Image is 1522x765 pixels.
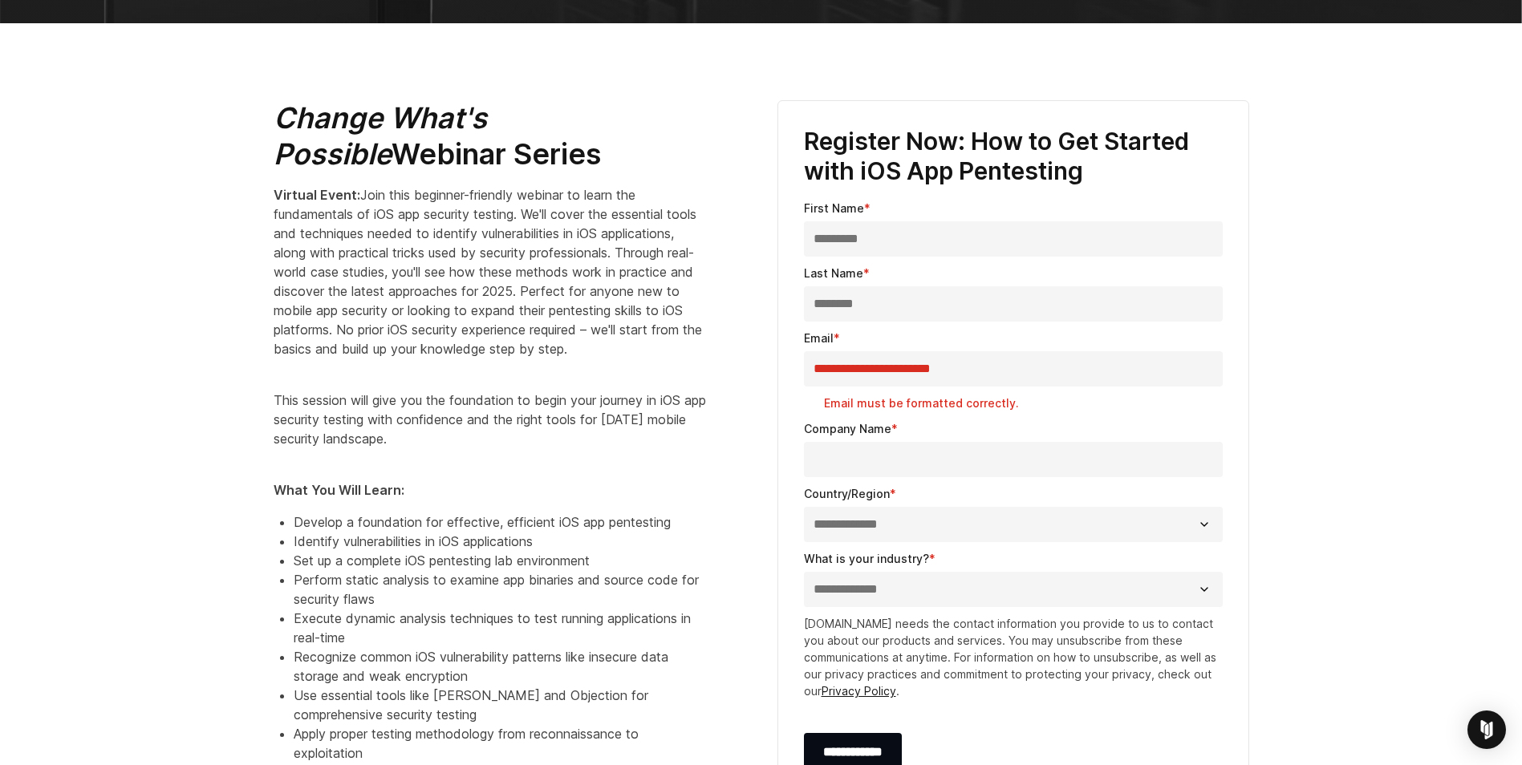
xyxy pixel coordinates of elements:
[804,552,929,565] span: What is your industry?
[294,512,707,532] li: Develop a foundation for effective, efficient iOS app pentesting
[274,482,404,498] strong: What You Will Learn:
[294,609,707,647] li: Execute dynamic analysis techniques to test running applications in real-time
[804,422,891,435] span: Company Name
[294,647,707,686] li: Recognize common iOS vulnerability patterns like insecure data storage and weak encryption
[294,724,707,763] li: Apply proper testing methodology from reconnaissance to exploitation
[804,201,864,215] span: First Name
[294,532,707,551] li: Identify vulnerabilities in iOS applications
[274,100,487,172] em: Change What's Possible
[294,686,707,724] li: Use essential tools like [PERSON_NAME] and Objection for comprehensive security testing
[824,395,1223,411] label: Email must be formatted correctly.
[804,127,1223,187] h3: Register Now: How to Get Started with iOS App Pentesting
[1467,710,1506,749] div: Open Intercom Messenger
[804,615,1223,699] p: [DOMAIN_NAME] needs the contact information you provide to us to contact you about our products a...
[804,487,890,500] span: Country/Region
[294,551,707,570] li: Set up a complete iOS pentesting lab environment
[822,684,896,698] a: Privacy Policy
[274,100,707,172] h2: Webinar Series
[804,331,834,345] span: Email
[274,187,702,357] span: Join this beginner-friendly webinar to learn the fundamentals of iOS app security testing. We'll ...
[274,187,360,203] strong: Virtual Event:
[294,570,707,609] li: Perform static analysis to examine app binaries and source code for security flaws
[274,392,706,447] span: This session will give you the foundation to begin your journey in iOS app security testing with ...
[804,266,863,280] span: Last Name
